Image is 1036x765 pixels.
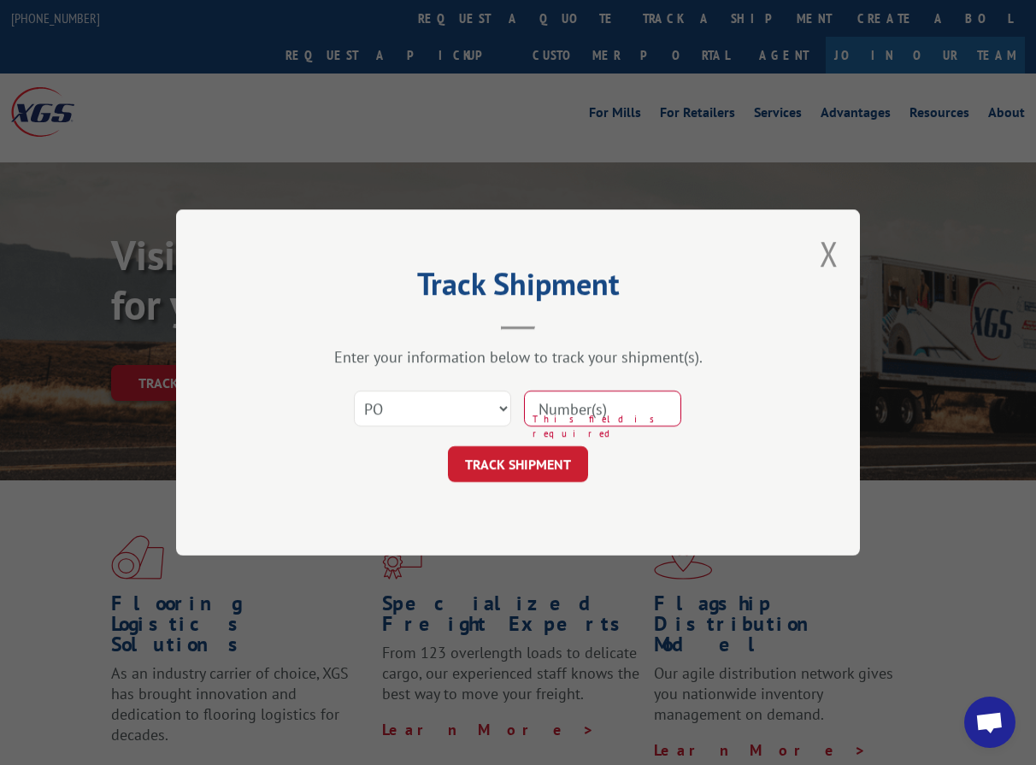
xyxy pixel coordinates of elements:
button: Close modal [820,231,839,276]
div: Enter your information below to track your shipment(s). [262,347,774,367]
h2: Track Shipment [262,272,774,304]
div: Open chat [964,697,1015,748]
input: Number(s) [524,391,681,427]
button: TRACK SHIPMENT [448,446,588,482]
span: This field is required [533,412,681,440]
